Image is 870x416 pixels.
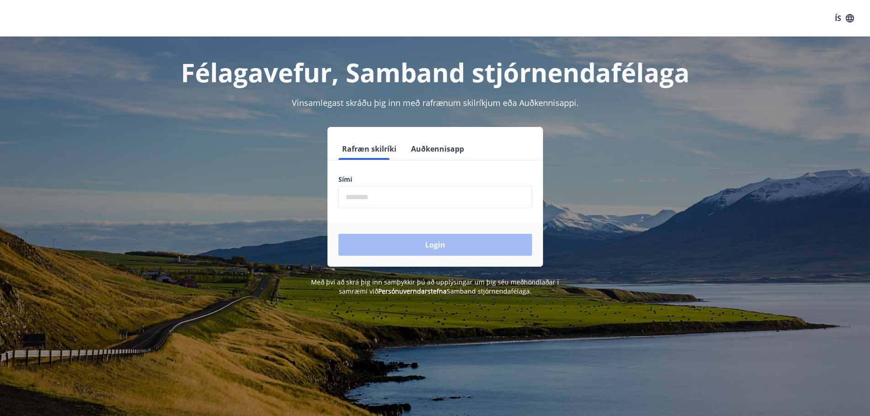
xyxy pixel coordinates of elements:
span: Vinsamlegast skráðu þig inn með rafrænum skilríkjum eða Auðkennisappi. [292,97,579,108]
a: Persónuverndarstefna [378,287,447,295]
button: Rafræn skilríki [338,138,400,160]
button: ÍS [830,10,859,26]
span: Með því að skrá þig inn samþykkir þú að upplýsingar um þig séu meðhöndlaðar í samræmi við Samband... [311,278,559,295]
button: Auðkennisapp [407,138,468,160]
h1: Félagavefur, Samband stjórnendafélaga [117,55,753,90]
label: Sími [338,175,532,184]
